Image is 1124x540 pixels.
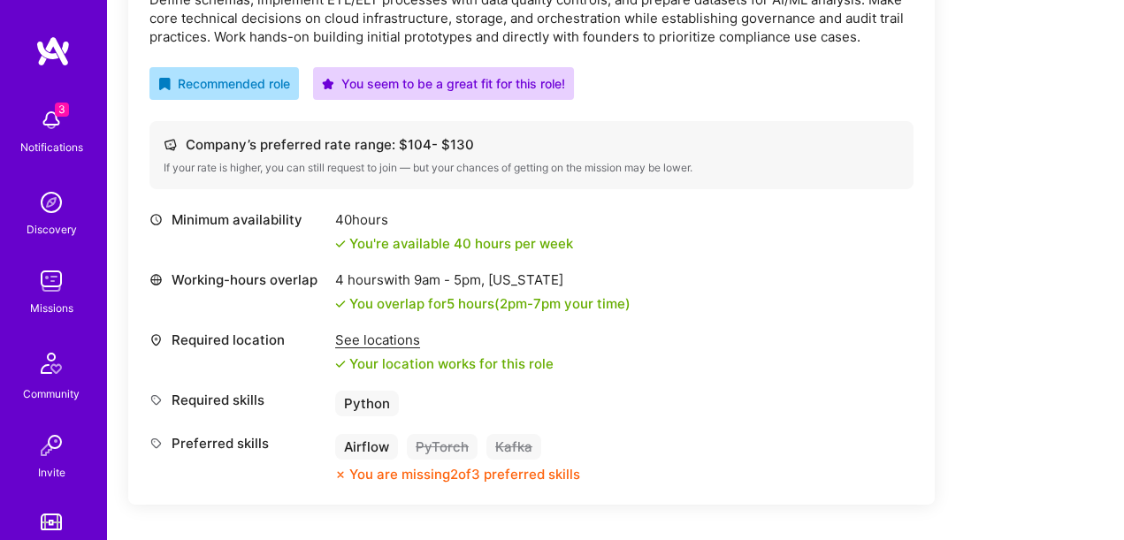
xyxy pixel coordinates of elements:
i: icon Check [335,239,346,249]
div: Missions [30,299,73,317]
i: icon RecommendedBadge [158,78,171,90]
span: 9am - 5pm , [410,271,488,288]
i: icon Tag [149,437,163,450]
i: icon PurpleStar [322,78,334,90]
span: 3 [55,103,69,117]
div: You're available 40 hours per week [335,234,573,253]
div: Working-hours overlap [149,270,326,289]
img: tokens [41,513,62,530]
span: 2pm - 7pm [500,295,561,312]
div: Airflow [335,434,398,460]
div: PyTorch [407,434,478,460]
div: Company’s preferred rate range: $ 104 - $ 130 [164,135,899,154]
div: Required location [149,331,326,349]
i: icon Clock [149,213,163,226]
i: icon CloseOrange [335,469,346,480]
div: You are missing 2 of 3 preferred skills [349,465,580,483]
img: Invite [34,428,69,463]
i: icon Check [335,359,346,369]
div: 4 hours with [US_STATE] [335,270,631,289]
div: Notifications [20,138,83,156]
div: Discovery [27,220,77,239]
div: See locations [335,331,554,349]
div: Python [335,391,399,416]
img: teamwork [34,263,69,299]
i: icon World [149,273,163,286]
i: icon Location [149,333,163,346]
div: Recommended role [158,74,290,93]
div: If your rate is higher, you can still request to join — but your chances of getting on the missio... [164,161,899,175]
img: bell [34,103,69,138]
div: Your location works for this role [335,354,554,373]
div: You overlap for 5 hours ( your time) [349,294,631,313]
i: icon Cash [164,138,177,151]
div: Required skills [149,391,326,409]
div: Invite [38,463,65,482]
div: Kafka [486,434,541,460]
i: icon Check [335,299,346,309]
div: Community [23,384,80,403]
img: discovery [34,185,69,220]
i: icon Tag [149,393,163,407]
div: Minimum availability [149,210,326,229]
img: Community [30,342,73,384]
div: 40 hours [335,210,573,229]
img: logo [35,35,71,67]
div: You seem to be a great fit for this role! [322,74,565,93]
div: Preferred skills [149,434,326,453]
